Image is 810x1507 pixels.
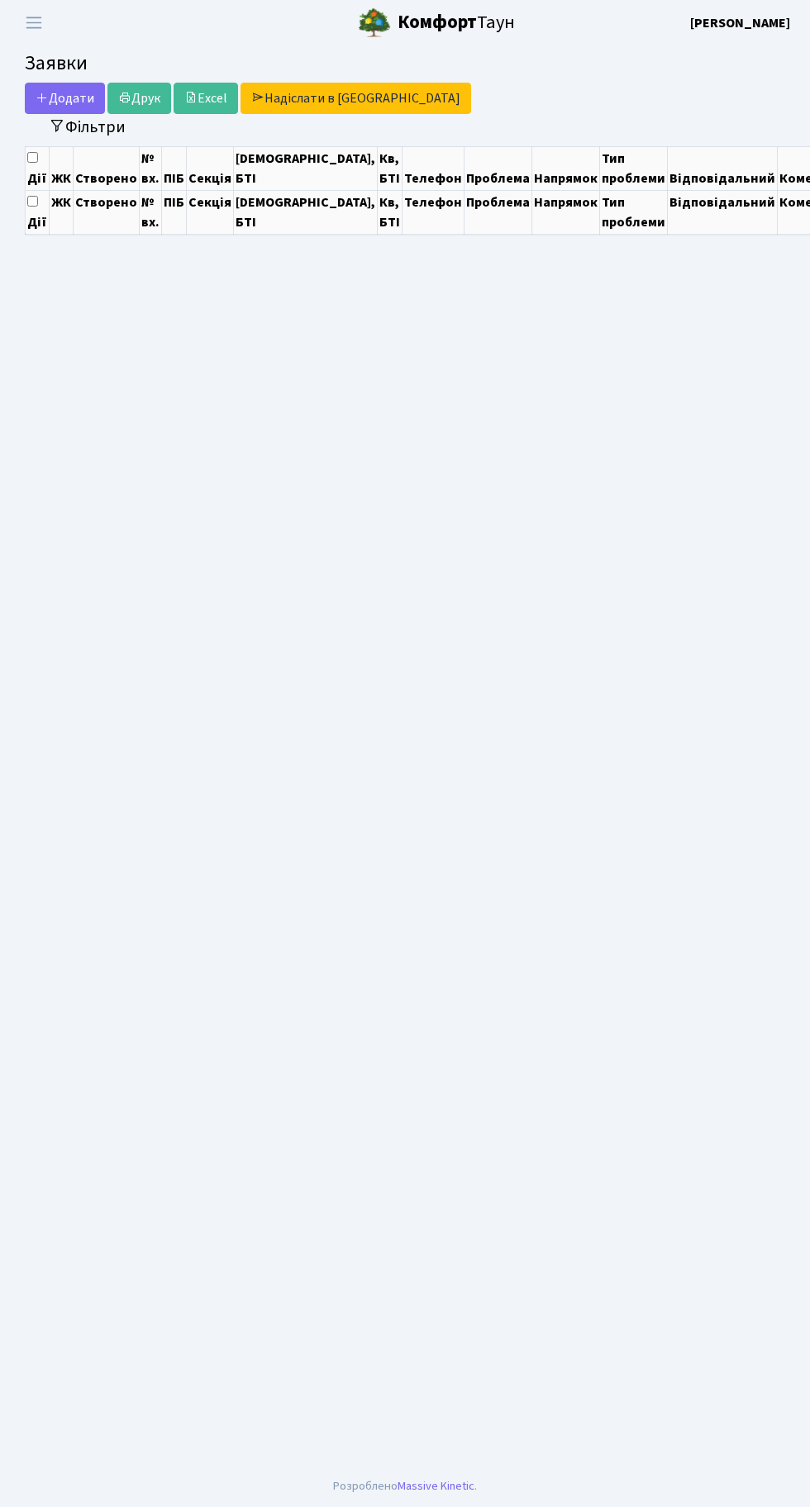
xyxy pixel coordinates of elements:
[25,49,88,78] span: Заявки
[398,9,515,37] span: Таун
[403,146,465,190] th: Телефон
[378,190,403,234] th: Кв, БТІ
[532,190,600,234] th: Напрямок
[234,190,378,234] th: [DEMOGRAPHIC_DATA], БТІ
[162,190,187,234] th: ПІБ
[333,1477,477,1495] div: Розроблено .
[174,83,238,114] a: Excel
[600,190,668,234] th: Тип проблеми
[26,190,50,234] th: Дії
[398,1477,474,1495] a: Massive Kinetic
[50,146,74,190] th: ЖК
[668,146,778,190] th: Відповідальний
[668,190,778,234] th: Відповідальний
[107,83,171,114] a: Друк
[140,190,162,234] th: № вх.
[358,7,391,40] img: logo.png
[241,83,471,114] a: Надіслати в [GEOGRAPHIC_DATA]
[378,146,403,190] th: Кв, БТІ
[398,9,477,36] b: Комфорт
[690,13,790,33] a: [PERSON_NAME]
[74,146,140,190] th: Створено
[187,146,234,190] th: Секція
[690,14,790,32] b: [PERSON_NAME]
[234,146,378,190] th: [DEMOGRAPHIC_DATA], БТІ
[187,190,234,234] th: Секція
[532,146,600,190] th: Напрямок
[74,190,140,234] th: Створено
[140,146,162,190] th: № вх.
[465,190,532,234] th: Проблема
[600,146,668,190] th: Тип проблеми
[38,114,136,140] button: Переключити фільтри
[403,190,465,234] th: Телефон
[13,9,55,36] button: Переключити навігацію
[465,146,532,190] th: Проблема
[162,146,187,190] th: ПІБ
[50,190,74,234] th: ЖК
[26,146,50,190] th: Дії
[25,83,105,114] a: Додати
[36,89,94,107] span: Додати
